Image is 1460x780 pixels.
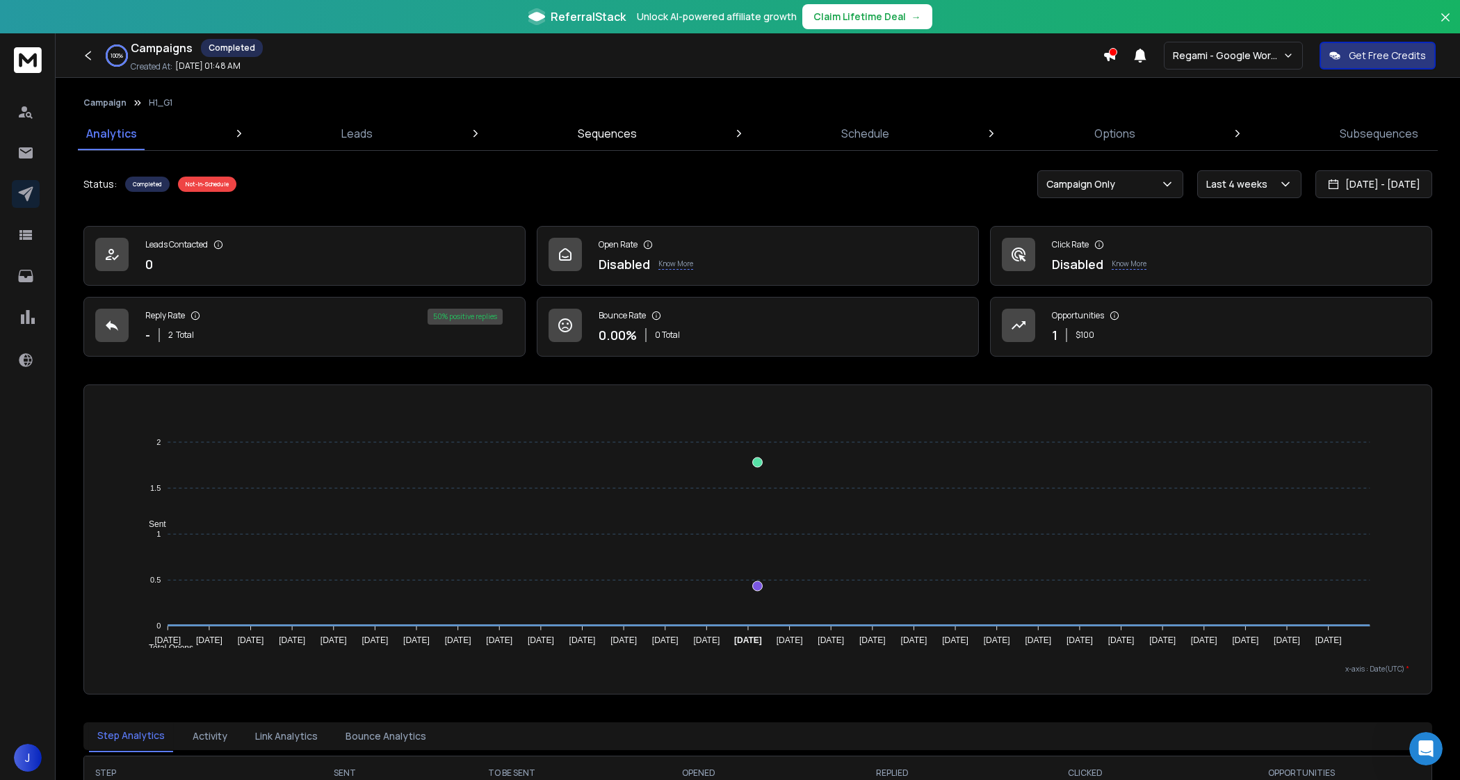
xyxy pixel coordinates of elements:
tspan: [DATE] [734,635,762,645]
a: Bounce Rate0.00%0 Total [537,297,979,357]
p: Reply Rate [145,310,185,321]
p: Leads [341,125,373,142]
span: 2 [168,330,173,341]
span: Total [176,330,194,341]
p: Bounce Rate [599,310,646,321]
button: Step Analytics [89,720,173,752]
button: J [14,744,42,772]
p: 0.00 % [599,325,637,345]
p: H1_G1 [149,97,172,108]
tspan: 0 [157,621,161,630]
tspan: [DATE] [238,635,264,645]
button: Link Analytics [247,721,326,751]
tspan: [DATE] [569,635,596,645]
tspan: [DATE] [652,635,679,645]
tspan: 2 [157,438,161,446]
p: Leads Contacted [145,239,208,250]
tspan: 1 [157,530,161,538]
h1: Campaigns [131,40,193,56]
button: Activity [184,721,236,751]
a: Opportunities1$100 [990,297,1432,357]
p: x-axis : Date(UTC) [106,664,1409,674]
p: Subsequences [1340,125,1418,142]
span: → [911,10,921,24]
div: Not-In-Schedule [178,177,236,192]
button: Campaign [83,97,127,108]
tspan: [DATE] [403,635,430,645]
tspan: [DATE] [1233,635,1259,645]
tspan: [DATE] [155,635,181,645]
tspan: [DATE] [777,635,803,645]
tspan: [DATE] [1025,635,1052,645]
p: Opportunities [1052,310,1104,321]
p: 100 % [111,51,123,60]
p: 0 [145,254,153,274]
a: Reply Rate-2Total50% positive replies [83,297,526,357]
p: $ 100 [1076,330,1094,341]
tspan: [DATE] [818,635,845,645]
p: [DATE] 01:48 AM [175,60,241,72]
p: Options [1094,125,1135,142]
a: Click RateDisabledKnow More [990,226,1432,286]
button: [DATE] - [DATE] [1315,170,1432,198]
tspan: 1.5 [150,484,161,492]
span: Sent [138,519,166,529]
p: Click Rate [1052,239,1089,250]
button: Close banner [1436,8,1454,42]
span: ReferralStack [551,8,626,25]
iframe: Intercom live chat [1409,732,1443,765]
p: Open Rate [599,239,638,250]
p: Status: [83,177,117,191]
p: 1 [1052,325,1057,345]
tspan: [DATE] [1274,635,1300,645]
a: Sequences [569,117,645,150]
div: Completed [125,177,170,192]
tspan: [DATE] [694,635,720,645]
p: Regami - Google Workspace [1173,49,1283,63]
p: Know More [1112,259,1146,270]
p: Disabled [599,254,650,274]
p: Get Free Credits [1349,49,1426,63]
tspan: [DATE] [1150,635,1176,645]
tspan: [DATE] [445,635,471,645]
tspan: 0.5 [150,576,161,584]
p: Unlock AI-powered affiliate growth [637,10,797,24]
p: Campaign Only [1046,177,1121,191]
tspan: [DATE] [1066,635,1093,645]
a: Leads Contacted0 [83,226,526,286]
p: Sequences [578,125,637,142]
tspan: [DATE] [1315,635,1342,645]
span: Total Opens [138,643,193,653]
tspan: [DATE] [528,635,554,645]
tspan: [DATE] [901,635,927,645]
a: Options [1086,117,1144,150]
p: Created At: [131,61,172,72]
tspan: [DATE] [362,635,389,645]
p: Know More [658,259,693,270]
tspan: [DATE] [1191,635,1217,645]
a: Leads [333,117,381,150]
a: Analytics [78,117,145,150]
p: Disabled [1052,254,1103,274]
p: Last 4 weeks [1206,177,1273,191]
button: Get Free Credits [1320,42,1436,70]
a: Schedule [833,117,898,150]
p: 0 Total [655,330,680,341]
a: Open RateDisabledKnow More [537,226,979,286]
p: Schedule [841,125,889,142]
button: Bounce Analytics [337,721,435,751]
tspan: [DATE] [487,635,513,645]
tspan: [DATE] [611,635,638,645]
tspan: [DATE] [279,635,306,645]
p: Analytics [86,125,137,142]
button: Claim Lifetime Deal→ [802,4,932,29]
tspan: [DATE] [1108,635,1135,645]
p: - [145,325,150,345]
a: Subsequences [1331,117,1427,150]
tspan: [DATE] [943,635,969,645]
tspan: [DATE] [984,635,1010,645]
div: 50 % positive replies [428,309,503,325]
tspan: [DATE] [321,635,347,645]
